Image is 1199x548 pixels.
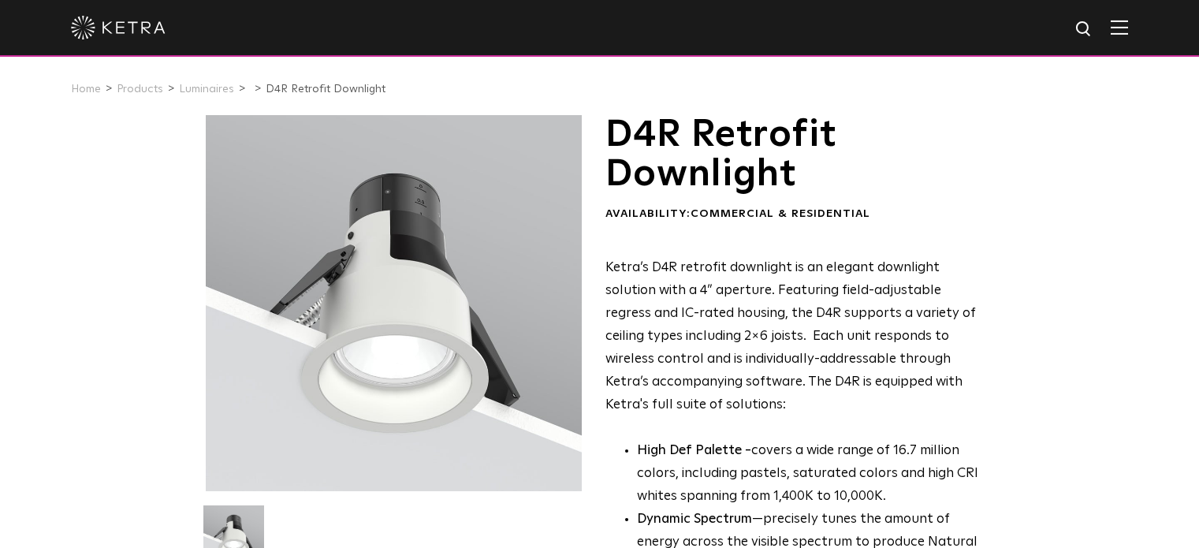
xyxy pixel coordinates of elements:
[691,208,870,219] span: Commercial & Residential
[1111,20,1128,35] img: Hamburger%20Nav.svg
[605,115,989,195] h1: D4R Retrofit Downlight
[117,84,163,95] a: Products
[637,444,751,457] strong: High Def Palette -
[605,207,989,222] div: Availability:
[1074,20,1094,39] img: search icon
[179,84,234,95] a: Luminaires
[71,16,166,39] img: ketra-logo-2019-white
[71,84,101,95] a: Home
[637,513,752,526] strong: Dynamic Spectrum
[266,84,385,95] a: D4R Retrofit Downlight
[637,440,989,509] p: covers a wide range of 16.7 million colors, including pastels, saturated colors and high CRI whit...
[605,257,989,416] p: Ketra’s D4R retrofit downlight is an elegant downlight solution with a 4” aperture. Featuring fie...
